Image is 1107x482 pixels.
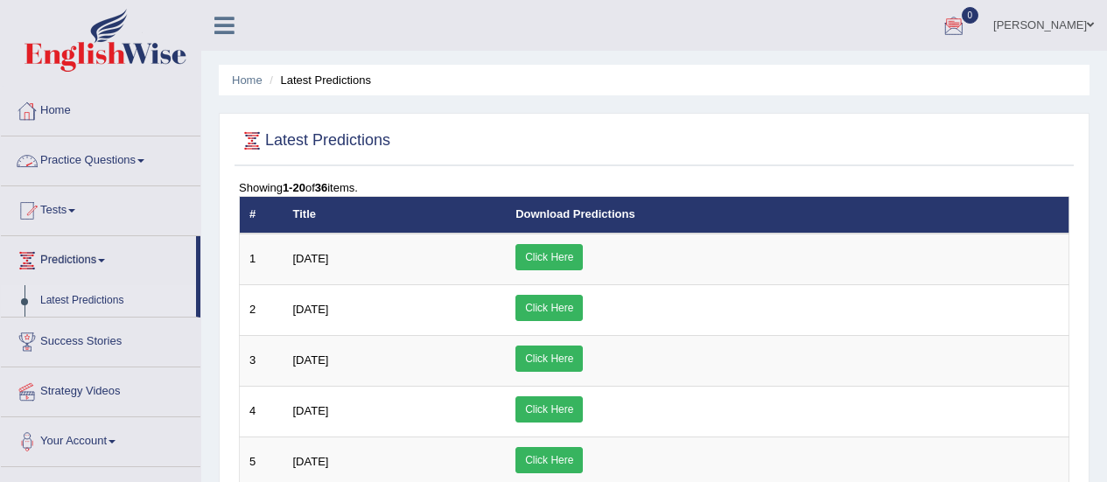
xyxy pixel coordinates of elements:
[515,244,583,270] a: Click Here
[1,186,200,230] a: Tests
[32,285,196,317] a: Latest Predictions
[515,447,583,473] a: Click Here
[239,179,1069,196] div: Showing of items.
[232,73,263,87] a: Home
[515,346,583,372] a: Click Here
[293,404,329,417] span: [DATE]
[240,284,284,335] td: 2
[284,197,507,234] th: Title
[293,353,329,367] span: [DATE]
[283,181,305,194] b: 1-20
[1,136,200,180] a: Practice Questions
[293,455,329,468] span: [DATE]
[239,128,390,154] h2: Latest Predictions
[962,7,979,24] span: 0
[1,87,200,130] a: Home
[1,236,196,280] a: Predictions
[515,295,583,321] a: Click Here
[1,417,200,461] a: Your Account
[240,335,284,386] td: 3
[265,72,371,88] li: Latest Predictions
[315,181,327,194] b: 36
[506,197,1068,234] th: Download Predictions
[240,197,284,234] th: #
[240,386,284,437] td: 4
[515,396,583,423] a: Click Here
[240,234,284,285] td: 1
[293,252,329,265] span: [DATE]
[293,303,329,316] span: [DATE]
[1,318,200,361] a: Success Stories
[1,367,200,411] a: Strategy Videos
